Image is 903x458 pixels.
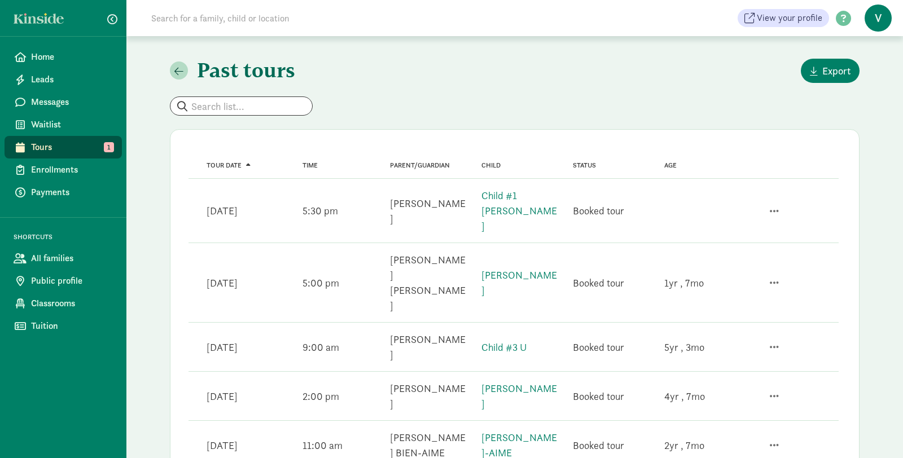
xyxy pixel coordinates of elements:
span: Home [31,50,113,64]
a: [PERSON_NAME] [481,382,557,410]
div: [DATE] [207,203,238,218]
span: V [865,5,892,32]
div: [PERSON_NAME] [390,332,468,362]
span: Export [822,63,851,78]
div: 2:00 pm [303,389,339,404]
button: Export [801,59,860,83]
div: [DATE] [207,340,238,355]
a: Child #3 U [481,341,527,354]
div: [PERSON_NAME] [390,381,468,411]
input: Search list... [170,97,312,115]
a: Tours 1 [5,136,122,158]
a: Waitlist [5,113,122,136]
div: [PERSON_NAME] [390,196,468,226]
a: Parent/guardian [390,161,450,169]
a: Child [481,161,501,169]
div: 9:00 am [303,340,339,355]
span: 1 [104,142,114,152]
div: Booked tour [573,389,624,404]
input: Search for a family, child or location [144,7,461,29]
a: Classrooms [5,292,122,315]
div: [DATE] [207,275,238,290]
a: Messages [5,91,122,113]
div: [DATE] [207,389,238,404]
a: Leads [5,68,122,91]
div: Booked tour [573,275,624,290]
h1: Past tours [197,59,295,83]
a: Public profile [5,270,122,292]
a: All families [5,247,122,270]
span: All families [31,252,113,265]
a: Tour date [207,161,251,169]
a: Payments [5,181,122,204]
a: Tuition [5,315,122,337]
div: Booked tour [573,340,624,355]
div: 1yr , 7mo [664,275,704,290]
span: View your profile [757,11,822,25]
div: 11:00 am [303,438,343,453]
span: Tuition [31,319,113,333]
div: 5yr , 3mo [664,340,704,355]
a: Age [664,161,677,169]
span: Public profile [31,274,113,288]
iframe: Chat Widget [847,404,903,458]
span: Status [573,161,596,169]
div: 4yr , 7mo [664,389,705,404]
span: Waitlist [31,118,113,131]
div: Booked tour [573,203,624,218]
a: Home [5,46,122,68]
a: Child #1 [PERSON_NAME] [481,189,557,232]
div: 2yr , 7mo [664,438,704,453]
span: Enrollments [31,163,113,177]
div: 5:00 pm [303,275,339,290]
div: [DATE] [207,438,238,453]
span: Classrooms [31,297,113,310]
span: Tours [31,140,113,154]
span: Payments [31,186,113,199]
span: Time [303,161,318,169]
span: Messages [31,95,113,109]
span: Tour date [207,161,242,169]
a: View your profile [738,9,829,27]
span: Leads [31,73,113,86]
div: 5:30 pm [303,203,338,218]
div: Booked tour [573,438,624,453]
a: Enrollments [5,158,122,181]
a: [PERSON_NAME] [481,268,557,297]
div: [PERSON_NAME] [PERSON_NAME] [390,252,468,313]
